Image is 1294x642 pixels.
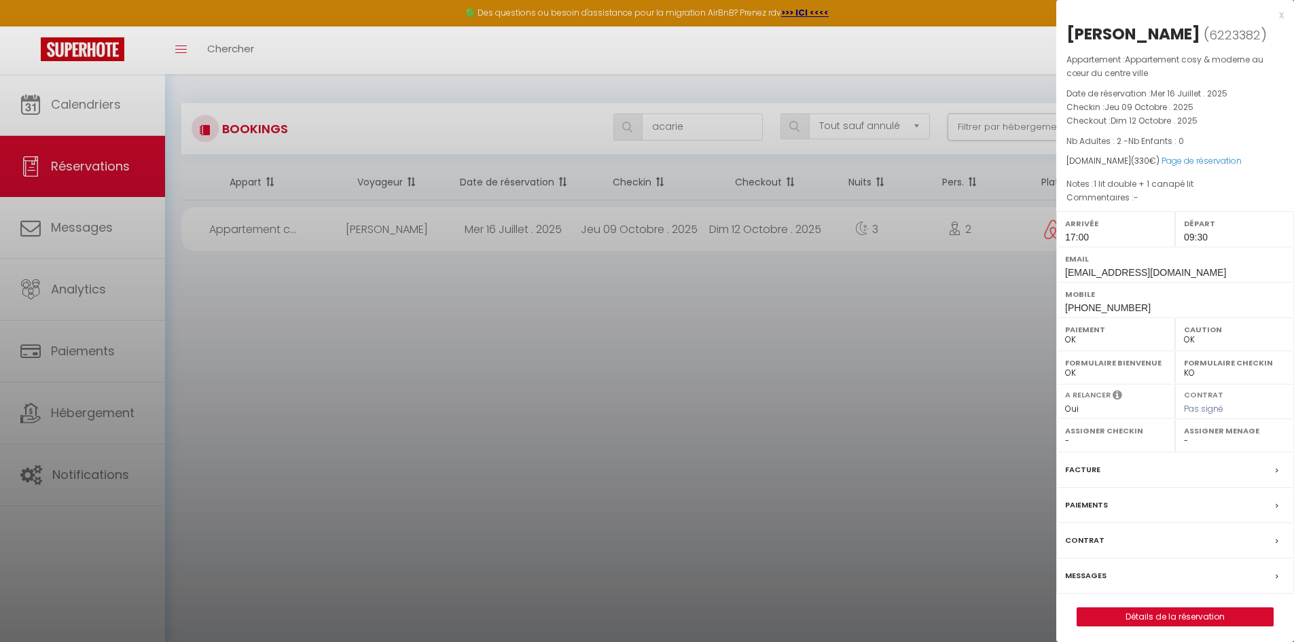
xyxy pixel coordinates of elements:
span: - [1134,192,1138,203]
span: Nb Adultes : 2 - [1066,135,1184,147]
label: Caution [1184,323,1285,336]
span: Pas signé [1184,403,1223,414]
span: [EMAIL_ADDRESS][DOMAIN_NAME] [1065,267,1226,278]
label: Contrat [1065,533,1104,548]
label: Paiement [1065,323,1166,336]
label: Arrivée [1065,217,1166,230]
label: Assigner Menage [1184,424,1285,438]
p: Checkout : [1066,114,1284,128]
label: Paiements [1065,498,1108,512]
span: ( €) [1131,155,1160,166]
p: Commentaires : [1066,191,1284,204]
label: Messages [1065,569,1107,583]
label: Formulaire Checkin [1184,356,1285,370]
label: Contrat [1184,389,1223,398]
label: Assigner Checkin [1065,424,1166,438]
span: 330 [1134,155,1149,166]
span: 09:30 [1184,232,1208,243]
span: [PHONE_NUMBER] [1065,302,1151,313]
span: 6223382 [1209,26,1261,43]
p: Checkin : [1066,101,1284,114]
label: A relancer [1065,389,1111,401]
p: Appartement : [1066,53,1284,80]
div: [DOMAIN_NAME] [1066,155,1284,168]
span: ( ) [1204,25,1267,44]
label: Mobile [1065,287,1285,301]
span: Nb Enfants : 0 [1128,135,1184,147]
span: Jeu 09 Octobre . 2025 [1104,101,1193,113]
div: [PERSON_NAME] [1066,23,1200,45]
span: 1 lit double + 1 canapé lit [1094,178,1193,190]
label: Formulaire Bienvenue [1065,356,1166,370]
a: Détails de la réservation [1077,608,1273,626]
span: Dim 12 Octobre . 2025 [1111,115,1198,126]
span: 17:00 [1065,232,1089,243]
a: Page de réservation [1162,155,1242,166]
p: Date de réservation : [1066,87,1284,101]
label: Départ [1184,217,1285,230]
p: Notes : [1066,177,1284,191]
label: Email [1065,252,1285,266]
i: Sélectionner OUI si vous souhaiter envoyer les séquences de messages post-checkout [1113,389,1122,404]
span: Appartement cosy & moderne au cœur du centre ville [1066,54,1263,79]
span: Mer 16 Juillet . 2025 [1151,88,1227,99]
div: x [1056,7,1284,23]
label: Facture [1065,463,1100,477]
button: Détails de la réservation [1077,607,1274,626]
